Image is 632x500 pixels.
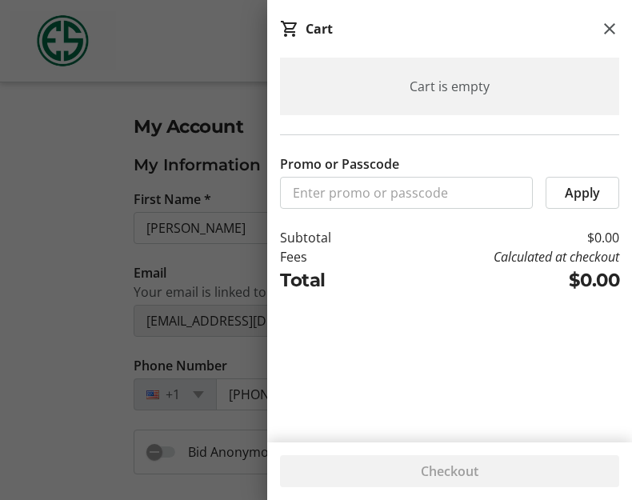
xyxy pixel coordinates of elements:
div: Cart [306,19,333,38]
td: $0.00 [378,266,619,294]
button: Apply [546,177,619,209]
label: Promo or Passcode [280,154,399,174]
td: Subtotal [280,228,378,247]
td: $0.00 [378,228,619,247]
td: Total [280,266,378,294]
div: Cart is empty [280,58,619,115]
input: Enter promo or passcode [280,177,533,209]
td: Calculated at checkout [378,247,619,266]
span: Apply [565,183,600,202]
td: Fees [280,247,378,266]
